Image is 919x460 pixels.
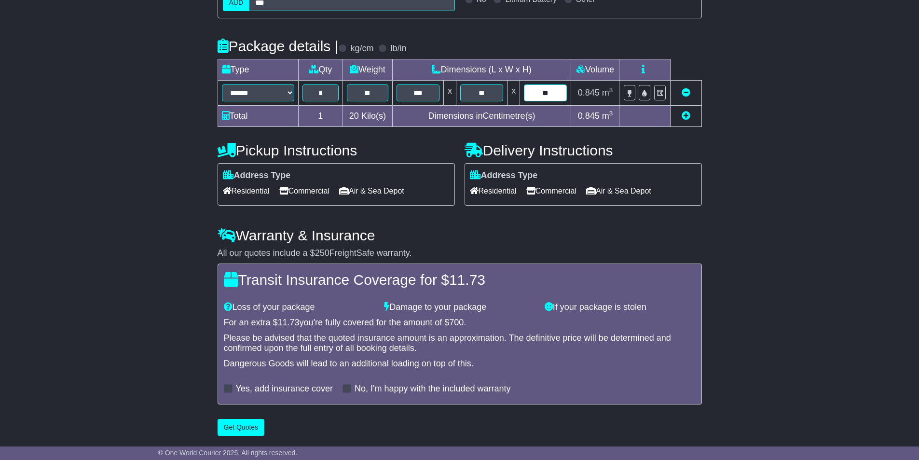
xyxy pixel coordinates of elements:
div: If your package is stolen [540,302,700,313]
td: Dimensions (L x W x H) [392,59,571,81]
td: x [508,81,520,106]
button: Get Quotes [218,419,265,436]
td: Kilo(s) [343,106,393,127]
td: Total [218,106,298,127]
h4: Warranty & Insurance [218,227,702,243]
span: 11.73 [278,318,300,327]
span: m [602,111,613,121]
h4: Package details | [218,38,339,54]
span: Commercial [279,183,329,198]
td: Weight [343,59,393,81]
span: m [602,88,613,98]
h4: Pickup Instructions [218,142,455,158]
div: Please be advised that the quoted insurance amount is an approximation. The definitive price will... [224,333,696,354]
span: © One World Courier 2025. All rights reserved. [158,449,298,457]
span: 11.73 [449,272,485,288]
span: Air & Sea Depot [586,183,651,198]
sup: 3 [609,86,613,94]
td: Dimensions in Centimetre(s) [392,106,571,127]
a: Remove this item [682,88,690,98]
div: Loss of your package [219,302,380,313]
label: Yes, add insurance cover [236,384,333,394]
span: 700 [449,318,464,327]
td: 1 [298,106,343,127]
span: 250 [315,248,329,258]
span: 0.845 [578,88,600,98]
span: Residential [223,183,270,198]
span: Commercial [526,183,576,198]
div: For an extra $ you're fully covered for the amount of $ . [224,318,696,328]
label: No, I'm happy with the included warranty [355,384,511,394]
div: All our quotes include a $ FreightSafe warranty. [218,248,702,259]
td: Qty [298,59,343,81]
div: Damage to your package [379,302,540,313]
td: Type [218,59,298,81]
span: 0.845 [578,111,600,121]
label: kg/cm [350,43,373,54]
label: Address Type [223,170,291,181]
h4: Transit Insurance Coverage for $ [224,272,696,288]
span: Residential [470,183,517,198]
label: lb/in [390,43,406,54]
td: Volume [571,59,619,81]
sup: 3 [609,110,613,117]
a: Add new item [682,111,690,121]
span: Air & Sea Depot [339,183,404,198]
label: Address Type [470,170,538,181]
h4: Delivery Instructions [465,142,702,158]
td: x [443,81,456,106]
span: 20 [349,111,359,121]
div: Dangerous Goods will lead to an additional loading on top of this. [224,359,696,369]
